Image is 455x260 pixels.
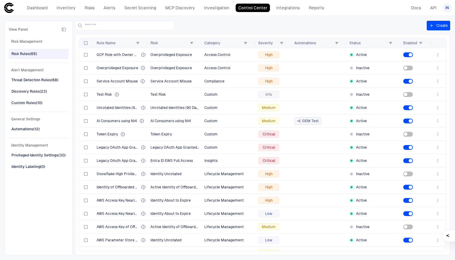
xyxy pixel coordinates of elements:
a: Alerts [101,4,118,12]
span: Inactive [356,251,370,256]
div: Discovery Rules (23) [11,89,47,94]
span: GCP Role with Owner Privileges [97,52,138,57]
span: Active [356,185,367,190]
span: High [265,79,273,84]
span: Risk [150,41,158,45]
span: Active [356,198,367,203]
span: Active Identity of Offboarded Owner [150,185,212,189]
button: Create [427,21,450,30]
a: MCP Discovery [162,4,198,12]
span: Service Account Misuse [97,79,138,84]
a: Docs [408,4,424,12]
a: API [427,4,439,12]
span: High [265,185,273,190]
div: Identities which haven't been rotated for more than 90 days [141,105,146,110]
div: Identity Labeling (0) [11,164,45,169]
span: Entra ID EWS Full Access [150,159,193,163]
span: Token Expiry [97,132,118,137]
span: Custom [204,92,218,97]
span: AWS Parameter Store of Offboarded Employee [97,251,138,256]
span: Lifecycle Management [204,225,244,229]
span: Category [204,41,220,45]
span: High [265,198,273,203]
span: Legacy OAuth App Granted Full Mailbox Access via EWS [97,145,138,150]
span: Inactive [356,172,370,176]
span: AWS Access Key Nearing Expiration (In Use) [97,198,138,203]
span: Medium [262,105,276,110]
span: Identity Management [9,142,69,149]
div: s [114,92,119,97]
span: Medium [262,224,276,229]
span: AI Consumers using NHI [150,119,191,123]
span: Active [356,145,367,150]
span: Custom [204,106,218,110]
span: Active [356,105,367,110]
span: Legacy OAuth App Granted Full Mailbox Access via EWS [97,158,138,163]
span: Automations [294,41,316,45]
span: Enabled [403,41,417,45]
span: Identity Unrotated [150,238,181,242]
span: Lifecycle Management [204,172,244,176]
span: High [265,52,273,57]
span: Medium [262,251,276,256]
span: Inactive [356,132,370,137]
span: Medium [262,119,276,123]
div: Risk Rules (65) [11,51,37,57]
div: Show all NHIs being access from AI Tools. [139,119,144,123]
span: Lifecycle Management [204,212,244,216]
div: Tokens Set to Expire [120,132,125,137]
a: Integrations [274,4,302,12]
span: Service Account Misuse [150,79,192,83]
span: Identity About to Expire [150,212,191,216]
div: Threat Detection Rules (68) [11,77,58,83]
span: Active Identity of Offboarded Employee [150,225,217,229]
span: Snowflake High Privilege Service Account Unrotated Password [97,172,138,176]
span: Access Control [204,53,230,57]
div: Automations (12) [11,126,40,132]
a: Inventory [54,4,78,12]
span: Overprivileged Exposure [97,66,138,70]
span: Active [356,119,367,123]
span: Overprivileged Exposure [150,53,192,57]
div: Custom Rules (10) [11,100,42,106]
div: The identity holds unused permissions, unnecessarily expanding its attack surface and violating l... [141,66,145,70]
div: An active identity of an owner who has been offboarded from the organization, posing a potential ... [141,185,146,190]
span: Status [349,41,361,45]
span: Legacy OAuth App Granted Full Mailbox Access via EWS [150,145,246,150]
div: Privileged Identity Settings (30) [11,153,66,158]
span: AI Consumers using NHI [97,119,137,123]
span: Inactive [356,92,370,97]
div: An active identity of an employee who has been offboarded from the organization, posing a potenti... [141,224,146,229]
span: Lifecycle Management [204,198,244,203]
span: IN [445,5,449,10]
span: SIEM Test [302,119,319,123]
span: Low [265,238,272,243]
span: Test Risk [150,92,166,97]
div: Identity has exceeded the recommended rotation timeframe [141,238,146,243]
span: Critical [263,158,275,163]
button: IN [443,4,451,12]
span: Identity Unrotated [150,172,181,176]
span: Critical [263,132,275,137]
span: Unrotated Identities (90 Days) [150,106,201,110]
span: Access Control [204,66,230,70]
span: High [265,66,273,70]
div: The identity is approaching its expiration date and will soon become inactive, potentially disrup... [141,198,146,203]
a: Investigation [201,4,232,12]
a: Reports [306,4,327,12]
span: Active [356,79,367,84]
span: Insights [204,159,218,163]
span: Critical [263,145,275,150]
span: Severity [258,41,273,45]
a: Control Center [236,4,270,12]
span: Custom [204,119,218,123]
span: Alert Management [9,67,69,74]
div: An active identity of an employee who has been offboarded from the organization, posing a potenti... [141,251,146,256]
span: Identity of Offboarded Owner [97,185,138,190]
span: AWS Access Key Nearing Expiration (Stale) [97,211,138,216]
div: The identity holds a owner privileges, which grants full administrative access to all Google Clou... [141,52,146,57]
span: Active [356,238,367,243]
span: Info [265,92,272,97]
span: Inactive [356,66,370,70]
span: Test Risk [97,92,112,97]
